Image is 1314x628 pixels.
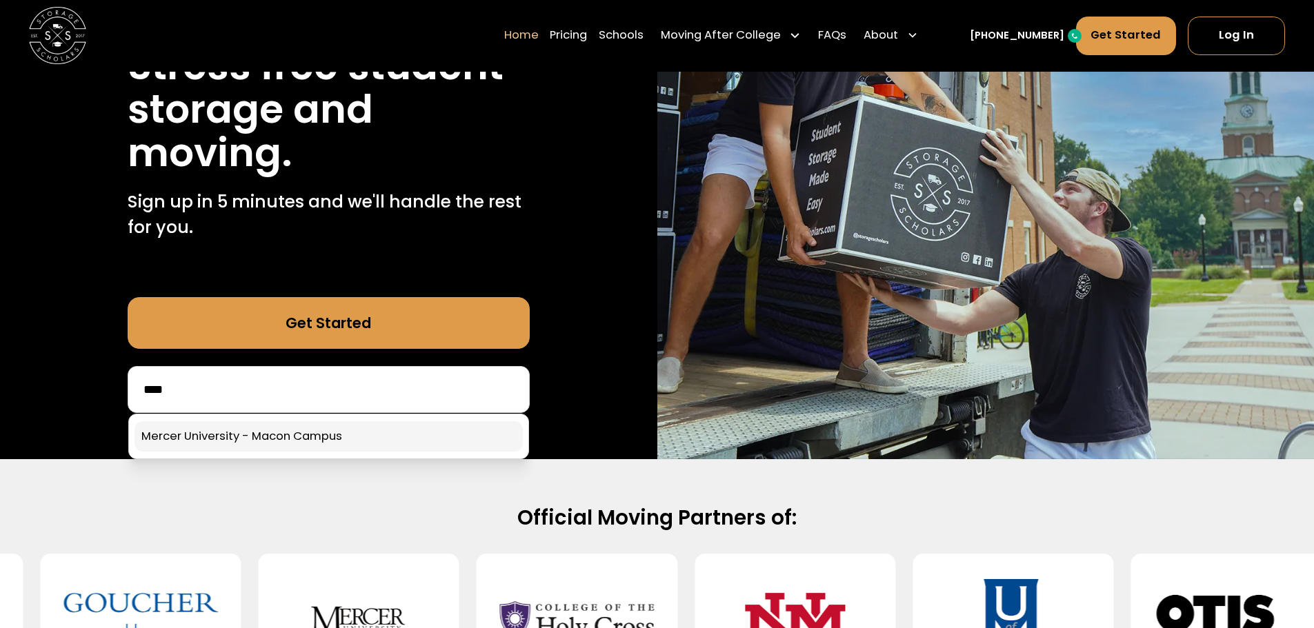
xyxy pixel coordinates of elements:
[504,16,539,56] a: Home
[128,44,530,174] h1: Stress free student storage and moving.
[858,16,924,56] div: About
[661,28,781,45] div: Moving After College
[198,505,1117,531] h2: Official Moving Partners of:
[1188,17,1285,55] a: Log In
[128,189,530,241] p: Sign up in 5 minutes and we'll handle the rest for you.
[29,7,86,64] img: Storage Scholars main logo
[550,16,587,56] a: Pricing
[818,16,846,56] a: FAQs
[864,28,898,45] div: About
[655,16,807,56] div: Moving After College
[128,297,530,349] a: Get Started
[1076,17,1177,55] a: Get Started
[970,28,1064,43] a: [PHONE_NUMBER]
[599,16,644,56] a: Schools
